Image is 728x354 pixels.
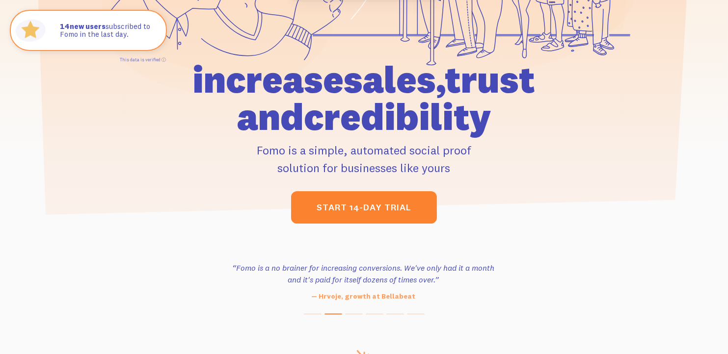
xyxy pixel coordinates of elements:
[229,291,497,302] p: — Hrvoje, growth at Bellabeat
[60,23,156,39] p: subscribed to Fomo in the last day.
[60,23,70,31] span: 14
[137,141,592,177] p: Fomo is a simple, automated social proof solution for businesses like yours
[120,57,166,62] a: This data is verified ⓘ
[13,13,48,48] img: Fomo
[137,61,592,135] h1: increase sales, trust and credibility
[60,22,106,31] strong: new users
[291,191,437,224] a: start 14-day trial
[229,262,497,285] h3: “Fomo is a no brainer for increasing conversions. We've only had it a month and it's paid for its...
